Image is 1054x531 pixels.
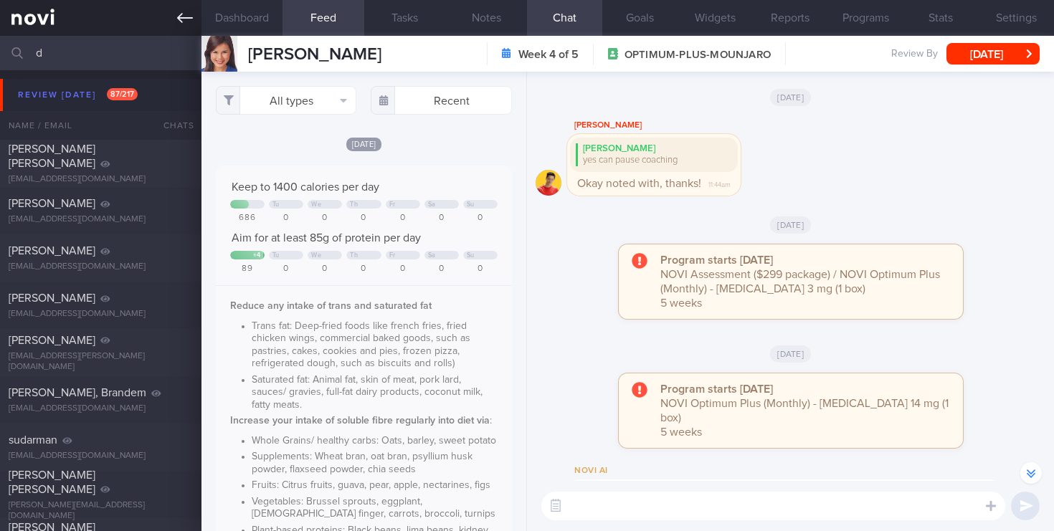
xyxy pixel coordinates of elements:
[567,462,1045,479] div: NOVI AI
[386,264,420,274] div: 0
[660,269,940,295] span: NOVI Assessment ($299 package) / NOVI Optimum Plus (Monthly) - [MEDICAL_DATA] 3 mg (1 box)
[463,264,498,274] div: 0
[253,252,261,259] div: + 4
[252,492,498,521] li: Vegetables: Brussel sprouts, eggplant, [DEMOGRAPHIC_DATA] finger, carrots, broccoli, turnips
[230,416,490,426] strong: Increase your intake of soluble fibre regularly into diet via
[770,89,811,106] span: [DATE]
[269,264,303,274] div: 0
[463,213,498,224] div: 0
[272,252,280,259] div: Tu
[424,213,459,224] div: 0
[230,213,265,224] div: 686
[308,213,342,224] div: 0
[577,178,701,189] span: Okay noted with, thanks!
[269,213,303,224] div: 0
[946,43,1040,64] button: [DATE]
[9,262,193,272] div: [EMAIL_ADDRESS][DOMAIN_NAME]
[311,252,321,259] div: We
[770,345,811,363] span: [DATE]
[216,86,357,115] button: All types
[428,252,436,259] div: Sa
[232,232,421,244] span: Aim for at least 85g of protein per day
[350,252,358,259] div: Th
[9,292,95,304] span: [PERSON_NAME]
[230,264,265,274] div: 89
[467,201,475,209] div: Su
[308,264,342,274] div: 0
[660,398,949,424] span: NOVI Optimum Plus (Monthly) - [MEDICAL_DATA] 14 mg (1 box)
[576,143,732,155] div: [PERSON_NAME]
[230,416,492,426] span: :
[518,47,579,62] strong: Week 4 of 5
[9,500,193,522] div: [PERSON_NAME][EMAIL_ADDRESS][DOMAIN_NAME]
[9,198,95,209] span: [PERSON_NAME]
[389,252,396,259] div: Fr
[576,155,732,166] div: yes can pause coaching
[14,85,141,105] div: Review [DATE]
[9,309,193,320] div: [EMAIL_ADDRESS][DOMAIN_NAME]
[144,111,201,140] div: Chats
[252,317,498,370] li: Trans fat: Deep-fried foods like french fries, fried chicken wings, commercial baked goods, such ...
[424,264,459,274] div: 0
[252,447,498,476] li: Supplements: Wheat bran, oat bran, psyllium husk powder, flaxseed powder, chia seeds
[9,403,193,414] div: [EMAIL_ADDRESS][DOMAIN_NAME]
[660,426,702,438] span: 5 weeks
[350,201,358,209] div: Th
[660,383,773,395] strong: Program starts [DATE]
[467,252,475,259] div: Su
[107,88,138,100] span: 87 / 217
[9,335,95,346] span: [PERSON_NAME]
[346,213,381,224] div: 0
[386,213,420,224] div: 0
[346,264,381,274] div: 0
[9,245,95,257] span: [PERSON_NAME]
[428,201,436,209] div: Sa
[660,297,702,309] span: 5 weeks
[9,451,193,461] div: [EMAIL_ADDRESS][DOMAIN_NAME]
[346,138,382,151] span: [DATE]
[252,370,498,412] li: Saturated fat: Animal fat, skin of meat, pork lard, sauces/ gravies, full-fat dairy products, coc...
[9,214,193,225] div: [EMAIL_ADDRESS][DOMAIN_NAME]
[9,434,57,446] span: sudarman
[567,117,784,134] div: [PERSON_NAME]
[272,201,280,209] div: Tu
[252,431,498,448] li: Whole Grains/ healthy carbs: Oats, barley, sweet potato
[708,176,731,190] span: 11:44am
[660,254,773,266] strong: Program starts [DATE]
[230,301,432,311] strong: Reduce any intake of trans and saturated fat
[9,351,193,373] div: [EMAIL_ADDRESS][PERSON_NAME][DOMAIN_NAME]
[9,387,146,398] span: [PERSON_NAME], Brandem
[9,469,95,495] span: [PERSON_NAME] [PERSON_NAME]
[770,216,811,234] span: [DATE]
[891,48,938,61] span: Review By
[625,48,771,62] span: OPTIMUM-PLUS-MOUNJARO
[9,143,95,169] span: [PERSON_NAME] [PERSON_NAME]
[248,46,381,63] span: [PERSON_NAME]
[311,201,321,209] div: We
[232,181,379,193] span: Keep to 1400 calories per day
[252,476,498,492] li: Fruits: Citrus fruits, guava, pear, apple, nectarines, figs
[389,201,396,209] div: Fr
[9,174,193,185] div: [EMAIL_ADDRESS][DOMAIN_NAME]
